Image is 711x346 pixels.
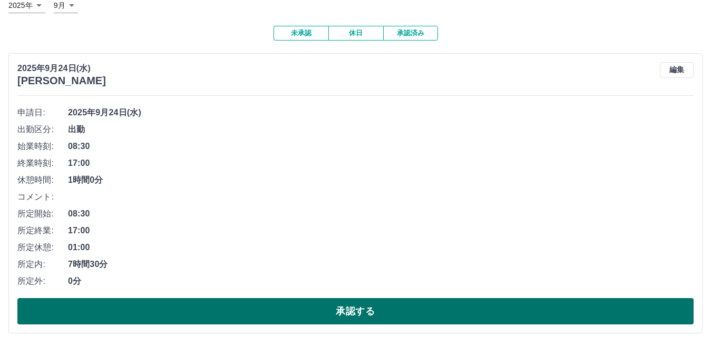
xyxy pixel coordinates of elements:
span: 17:00 [68,157,694,170]
span: 出勤区分: [17,123,68,136]
span: 所定開始: [17,207,68,220]
button: 編集 [660,62,694,78]
span: 終業時刻: [17,157,68,170]
button: 休日 [328,26,383,41]
span: 所定休憩: [17,241,68,254]
span: 7時間30分 [68,258,694,271]
span: 08:30 [68,140,694,153]
span: 所定終業: [17,224,68,237]
span: 所定内: [17,258,68,271]
button: 未承認 [274,26,328,41]
span: 所定外: [17,275,68,288]
p: 2025年9月24日(水) [17,62,106,75]
button: 承認する [17,298,694,324]
span: 1時間0分 [68,174,694,186]
span: 申請日: [17,106,68,119]
span: 01:00 [68,241,694,254]
button: 承認済み [383,26,438,41]
h3: [PERSON_NAME] [17,75,106,87]
span: 17:00 [68,224,694,237]
span: コメント: [17,191,68,203]
span: 2025年9月24日(水) [68,106,694,119]
span: 出勤 [68,123,694,136]
span: 休憩時間: [17,174,68,186]
span: 0分 [68,275,694,288]
span: 始業時刻: [17,140,68,153]
span: 08:30 [68,207,694,220]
